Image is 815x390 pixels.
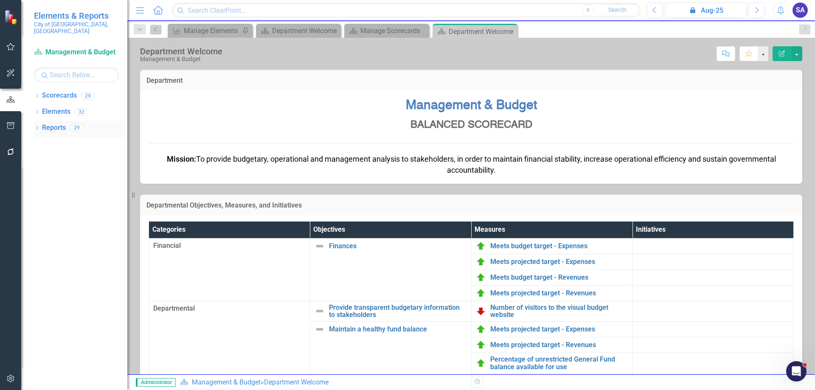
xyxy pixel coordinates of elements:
td: Double-Click to Edit [149,238,310,301]
td: Double-Click to Edit Right Click for Context Menu [471,238,632,254]
div: 32 [75,108,88,115]
span: BALANCED SCORECARD [410,120,532,130]
div: 29 [70,124,84,132]
button: Search [596,4,638,16]
div: » [180,378,465,387]
img: On Target [476,257,486,267]
button: Aug-25 [665,3,747,18]
td: Double-Click to Edit Right Click for Context Menu [471,285,632,301]
div: Manage Elements [184,25,240,36]
span: Financial [153,241,306,251]
a: Number of visitors to the visual budget website [490,304,628,319]
span: To provide budgetary, operational and management analysis to stakeholders, in order to maintain f... [167,154,776,174]
a: Finances [329,242,467,250]
h3: Department [146,77,796,84]
span: Management & Budget [406,99,537,112]
a: Elements [42,107,70,117]
a: Management & Budget [34,48,119,57]
img: On Target [476,272,486,283]
img: On Target [476,324,486,334]
img: On Target [476,241,486,251]
input: Search Below... [34,67,119,82]
h3: Departmental Objectives, Measures, and Initiatives [146,202,796,209]
div: Manage Scorecards [360,25,427,36]
a: Maintain a healthy fund balance [329,325,467,333]
a: Reports [42,123,66,133]
strong: Mission: [167,154,196,163]
img: Not Defined [315,306,325,316]
img: On Target [476,288,486,298]
small: City of [GEOGRAPHIC_DATA], [GEOGRAPHIC_DATA] [34,21,119,35]
span: Administrator [136,378,176,387]
a: Meets budget target - Expenses [490,242,628,250]
a: Management & Budget [192,378,261,386]
td: Double-Click to Edit Right Click for Context Menu [471,322,632,337]
a: Meets budget target - Revenues [490,274,628,281]
a: Meets projected target - Expenses [490,258,628,266]
td: Double-Click to Edit Right Click for Context Menu [471,301,632,321]
div: Department Welcome [264,378,329,386]
button: SA [793,3,808,18]
div: Management & Budget [140,56,222,62]
td: Double-Click to Edit Right Click for Context Menu [471,269,632,285]
a: Meets projected target - Expenses [490,325,628,333]
a: Manage Scorecards [346,25,427,36]
img: On Target [476,358,486,368]
iframe: Intercom live chat [786,361,807,382]
div: Department Welcome [272,25,339,36]
a: Meets projected target - Revenues [490,341,628,349]
div: Aug-25 [668,6,744,16]
div: Department Welcome [140,47,222,56]
a: Provide transparent budgetary information to stakeholders [329,304,467,319]
a: Percentage of unrestricted General Fund balance available for use [490,356,628,370]
td: Double-Click to Edit Right Click for Context Menu [471,254,632,269]
img: ClearPoint Strategy [3,9,20,25]
a: Scorecards [42,91,77,101]
a: Meets projected target - Revenues [490,289,628,297]
td: Double-Click to Edit Right Click for Context Menu [471,337,632,353]
div: 29 [81,92,95,99]
a: Department Welcome [258,25,339,36]
img: On Target [476,340,486,350]
img: Not Defined [315,324,325,334]
a: Manage Elements [170,25,240,36]
span: Search [608,6,627,13]
span: Departmental [153,304,306,314]
span: Elements & Reports [34,11,119,21]
td: Double-Click to Edit Right Click for Context Menu [471,353,632,373]
input: Search ClearPoint... [172,3,641,18]
img: Below Target [476,306,486,316]
img: Not Defined [315,241,325,251]
div: Department Welcome [449,26,515,37]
